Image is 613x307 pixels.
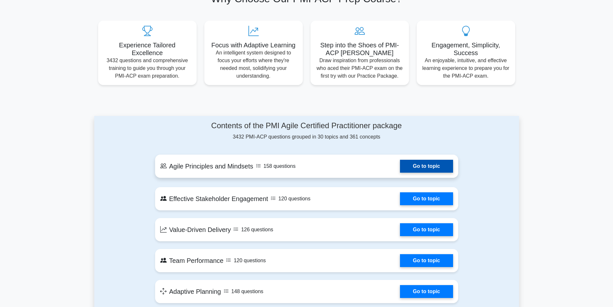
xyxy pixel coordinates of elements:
[400,285,453,298] a: Go to topic
[155,121,458,141] div: 3432 PMI-ACP questions grouped in 30 topics and 361 concepts
[422,41,510,57] h5: Engagement, Simplicity, Success
[316,57,404,80] p: Draw inspiration from professionals who aced their PMI-ACP exam on the first try with our Practic...
[209,49,298,80] p: An intelligent system designed to focus your efforts where they're needed most, solidifying your ...
[209,41,298,49] h5: Focus with Adaptive Learning
[103,57,191,80] p: 3432 questions and comprehensive training to guide you through your PMI-ACP exam preparation.
[103,41,191,57] h5: Experience Tailored Excellence
[400,223,453,236] a: Go to topic
[400,192,453,205] a: Go to topic
[400,254,453,267] a: Go to topic
[400,160,453,173] a: Go to topic
[316,41,404,57] h5: Step into the Shoes of PMI-ACP [PERSON_NAME]
[422,57,510,80] p: An enjoyable, intuitive, and effective learning experience to prepare you for the PMI-ACP exam.
[155,121,458,130] h4: Contents of the PMI Agile Certified Practitioner package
